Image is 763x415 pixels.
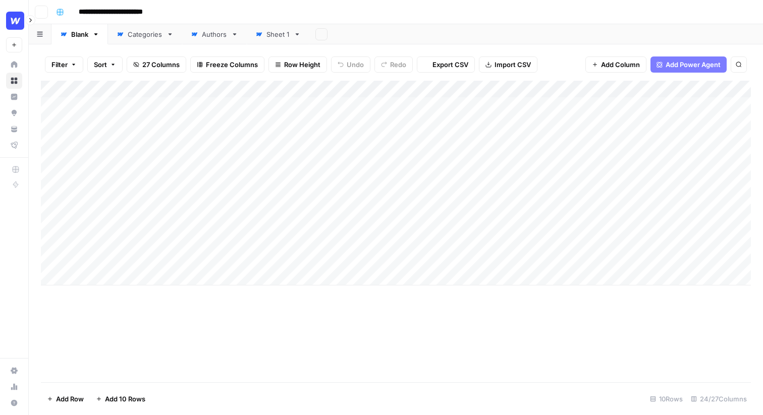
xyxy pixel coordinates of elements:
a: Blank [51,24,108,44]
a: Categories [108,24,182,44]
div: 24/27 Columns [687,391,751,407]
span: Add Column [601,60,640,70]
button: Sort [87,56,123,73]
span: Sort [94,60,107,70]
span: Add 10 Rows [105,394,145,404]
span: Redo [390,60,406,70]
a: Opportunities [6,105,22,121]
span: 27 Columns [142,60,180,70]
a: Sheet 1 [247,24,309,44]
a: Usage [6,379,22,395]
button: Filter [45,56,83,73]
button: Help + Support [6,395,22,411]
div: Authors [202,29,227,39]
span: Import CSV [495,60,531,70]
div: Categories [128,29,162,39]
a: Insights [6,89,22,105]
span: Export CSV [432,60,468,70]
a: Authors [182,24,247,44]
button: Undo [331,56,370,73]
span: Add Row [56,394,84,404]
button: Add Column [585,56,646,73]
button: Redo [374,56,413,73]
button: Row Height [268,56,327,73]
div: 10 Rows [646,391,687,407]
a: Your Data [6,121,22,137]
a: Home [6,56,22,73]
button: Add Power Agent [650,56,727,73]
a: Flightpath [6,137,22,153]
a: Settings [6,363,22,379]
button: Workspace: Webflow [6,8,22,33]
a: Browse [6,73,22,89]
span: Add Power Agent [666,60,721,70]
div: Sheet 1 [266,29,290,39]
button: Export CSV [417,56,475,73]
img: Webflow Logo [6,12,24,30]
span: Filter [51,60,68,70]
button: 27 Columns [127,56,186,73]
span: Row Height [284,60,320,70]
button: Add Row [41,391,90,407]
button: Freeze Columns [190,56,264,73]
span: Undo [347,60,364,70]
div: Blank [71,29,88,39]
button: Import CSV [479,56,537,73]
button: Add 10 Rows [90,391,151,407]
span: Freeze Columns [206,60,258,70]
